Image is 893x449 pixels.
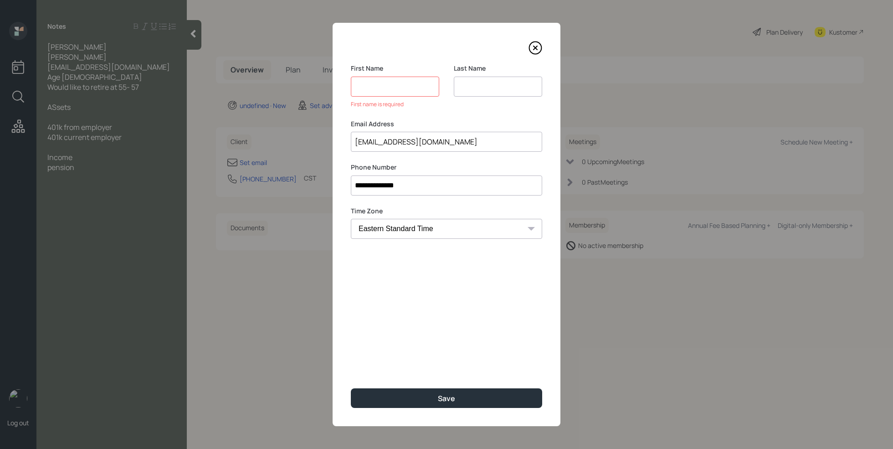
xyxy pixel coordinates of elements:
label: Phone Number [351,163,542,172]
label: Email Address [351,119,542,129]
div: First name is required [351,100,439,108]
label: Last Name [454,64,542,73]
div: Save [438,393,455,403]
label: First Name [351,64,439,73]
button: Save [351,388,542,408]
label: Time Zone [351,206,542,216]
